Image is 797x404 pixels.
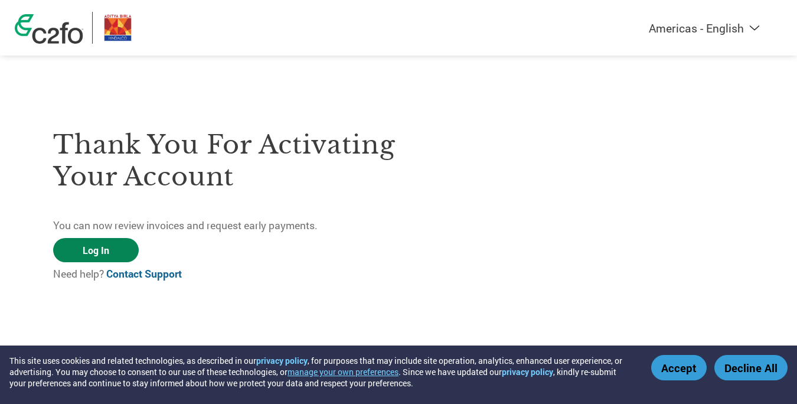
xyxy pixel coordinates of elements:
button: Decline All [714,355,788,380]
div: This site uses cookies and related technologies, as described in our , for purposes that may incl... [9,355,634,389]
p: Need help? [53,266,398,282]
img: Hindalco [102,12,134,44]
h3: Thank you for activating your account [53,129,398,193]
a: privacy policy [502,366,553,377]
button: Accept [651,355,707,380]
a: Contact Support [106,267,182,281]
a: Log In [53,238,139,262]
img: c2fo logo [15,14,83,44]
button: manage your own preferences [288,366,398,377]
a: privacy policy [256,355,308,366]
p: You can now review invoices and request early payments. [53,218,398,233]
